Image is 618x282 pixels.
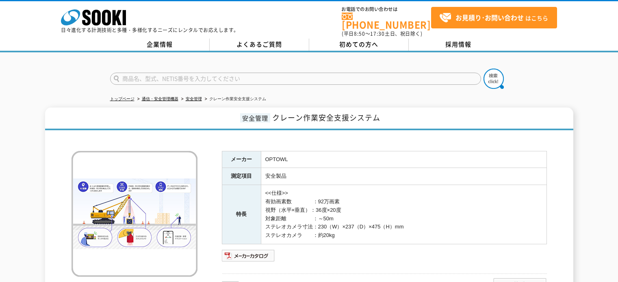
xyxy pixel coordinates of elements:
[484,69,504,89] img: btn_search.png
[222,151,261,168] th: メーカー
[409,39,508,51] a: 採用情報
[222,254,275,260] a: メーカーカタログ
[272,112,380,123] span: クレーン作業安全支援システム
[342,7,431,12] span: お電話でのお問い合わせは
[110,97,134,101] a: トップページ
[342,30,422,37] span: (平日 ～ 土日、祝日除く)
[261,168,546,185] td: 安全製品
[261,151,546,168] td: OPTOWL
[342,13,431,29] a: [PHONE_NUMBER]
[110,39,210,51] a: 企業情報
[455,13,524,22] strong: お見積り･お問い合わせ
[222,168,261,185] th: 測定項目
[210,39,309,51] a: よくあるご質問
[72,151,197,277] img: クレーン作業安全支援システム
[240,113,270,123] span: 安全管理
[439,12,548,24] span: はこちら
[203,95,266,103] li: クレーン作業安全支援システム
[370,30,385,37] span: 17:30
[110,73,481,85] input: 商品名、型式、NETIS番号を入力してください
[222,185,261,244] th: 特長
[186,97,202,101] a: 安全管理
[309,39,409,51] a: 初めての方へ
[431,7,557,28] a: お見積り･お問い合わせはこちら
[261,185,546,244] td: <<仕様>> 有効画素数 ：92万画素 視野（水平×垂直）：36度×20度 対象距離 ：～50m ステレオカメラ寸法：230（W）×237（D）×475（H）mm ステレオカメラ ：約20kg
[222,249,275,262] img: メーカーカタログ
[354,30,365,37] span: 8:50
[142,97,178,101] a: 通信・安全管理機器
[339,40,378,49] span: 初めての方へ
[61,28,239,32] p: 日々進化する計測技術と多種・多様化するニーズにレンタルでお応えします。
